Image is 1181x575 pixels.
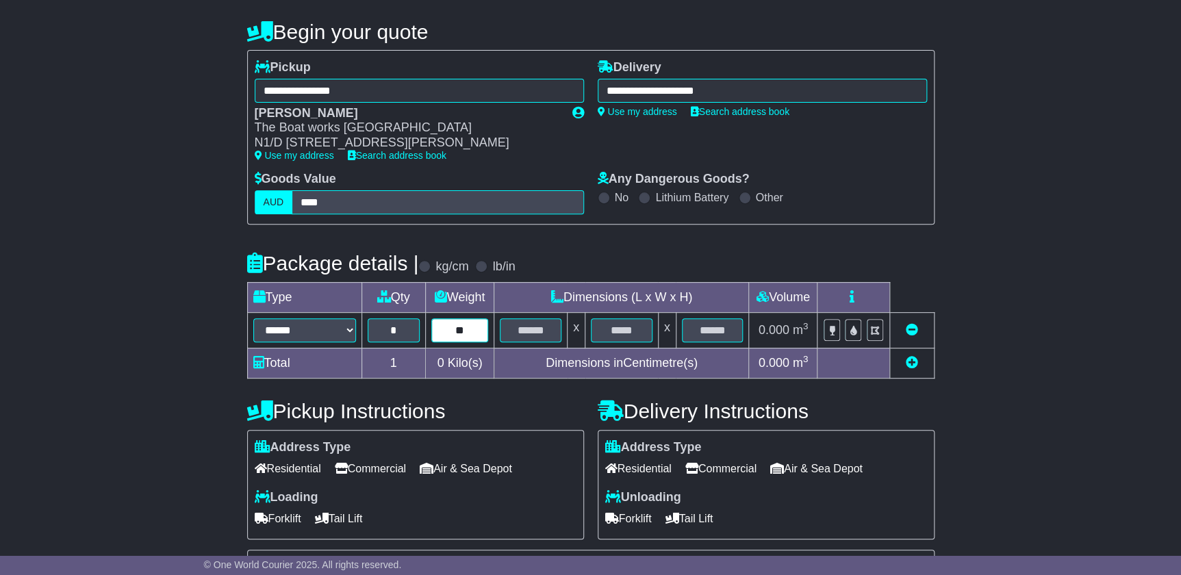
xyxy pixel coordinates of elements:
[749,282,817,312] td: Volume
[759,356,789,370] span: 0.000
[658,312,676,348] td: x
[361,282,425,312] td: Qty
[255,490,318,505] label: Loading
[759,323,789,337] span: 0.000
[255,150,334,161] a: Use my address
[598,400,935,422] h4: Delivery Instructions
[770,458,863,479] span: Air & Sea Depot
[492,259,515,274] label: lb/in
[255,120,559,136] div: The Boat works [GEOGRAPHIC_DATA]
[255,190,293,214] label: AUD
[255,106,559,121] div: [PERSON_NAME]
[247,400,584,422] h4: Pickup Instructions
[255,440,351,455] label: Address Type
[793,323,809,337] span: m
[255,172,336,187] label: Goods Value
[605,508,652,529] span: Forklift
[605,490,681,505] label: Unloading
[598,106,677,117] a: Use my address
[906,323,918,337] a: Remove this item
[605,458,672,479] span: Residential
[685,458,757,479] span: Commercial
[615,191,628,204] label: No
[335,458,406,479] span: Commercial
[691,106,789,117] a: Search address book
[803,354,809,364] sup: 3
[315,508,363,529] span: Tail Lift
[420,458,512,479] span: Air & Sea Depot
[494,348,749,378] td: Dimensions in Centimetre(s)
[348,150,446,161] a: Search address book
[361,348,425,378] td: 1
[598,172,750,187] label: Any Dangerous Goods?
[665,508,713,529] span: Tail Lift
[568,312,585,348] td: x
[255,136,559,151] div: N1/D [STREET_ADDRESS][PERSON_NAME]
[247,282,361,312] td: Type
[793,356,809,370] span: m
[425,282,494,312] td: Weight
[906,356,918,370] a: Add new item
[247,21,935,43] h4: Begin your quote
[435,259,468,274] label: kg/cm
[494,282,749,312] td: Dimensions (L x W x H)
[598,60,661,75] label: Delivery
[204,559,402,570] span: © One World Courier 2025. All rights reserved.
[437,356,444,370] span: 0
[803,321,809,331] sup: 3
[255,60,311,75] label: Pickup
[247,252,419,274] h4: Package details |
[655,191,728,204] label: Lithium Battery
[425,348,494,378] td: Kilo(s)
[255,458,321,479] span: Residential
[255,508,301,529] span: Forklift
[756,191,783,204] label: Other
[605,440,702,455] label: Address Type
[247,348,361,378] td: Total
